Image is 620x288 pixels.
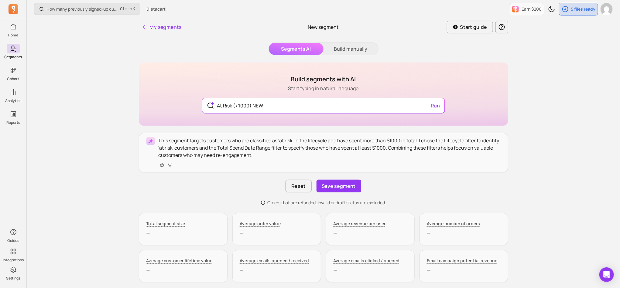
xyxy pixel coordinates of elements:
img: avatar [601,3,613,15]
p: Total segment size [146,221,185,227]
p: Average revenue per user [334,221,386,227]
p: -- [240,228,313,238]
button: Toggle dark mode [546,3,558,15]
p: Segments [5,55,22,59]
p: Average emails clicked / opened [334,258,400,264]
p: Average customer lifetime value [146,258,213,264]
button: Distacart [143,4,169,15]
p: -- [240,265,313,275]
button: How many previously signed-up customers placed their first order this period?Ctrl+K [34,3,140,15]
p: Average emails opened / received [240,258,309,264]
p: Orders that are refunded, invalid or draft status are excluded. [267,200,386,206]
span: Distacart [146,6,166,12]
p: Home [8,33,19,38]
p: Average number of orders [427,221,480,227]
p: Cohort [7,76,19,81]
kbd: Ctrl [120,6,130,12]
p: Integrations [3,258,24,263]
p: New segment [308,23,339,31]
button: 5 files ready [559,3,598,15]
p: Analytics [5,98,21,103]
kbd: K [133,7,135,12]
button: Guides [7,226,20,244]
button: Save segment [317,180,361,192]
h1: Build segments with AI [288,75,359,83]
span: + [120,6,135,12]
p: Settings [6,276,20,281]
button: My segments [139,21,184,33]
button: Build manually [324,43,378,55]
div: Open Intercom Messenger [599,267,614,282]
p: Earn $200 [522,6,542,12]
button: Earn $200 [509,3,544,15]
p: -- [427,228,501,238]
p: -- [427,265,501,275]
p: -- [334,265,407,275]
p: -- [146,228,220,238]
p: This segment targets customers who are classified as 'at risk' in the lifecycle and have spent mo... [159,137,501,159]
button: Reset [286,180,311,192]
p: 5 files ready [571,6,595,12]
p: Reports [6,120,20,125]
p: How many previously signed-up customers placed their first order this period? [46,6,118,12]
button: Segments AI [269,43,324,55]
input: Search from prebuilt segments or create your own starting with “Customers who” ... [212,98,435,113]
p: Email campaign potential revenue [427,258,498,264]
button: Start guide [447,21,493,33]
p: -- [146,265,220,275]
p: Average order value [240,221,281,227]
p: -- [334,228,407,238]
p: Start guide [460,23,487,31]
button: Run [429,100,443,112]
p: Start typing in natural language [288,85,359,92]
p: Guides [7,238,19,243]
